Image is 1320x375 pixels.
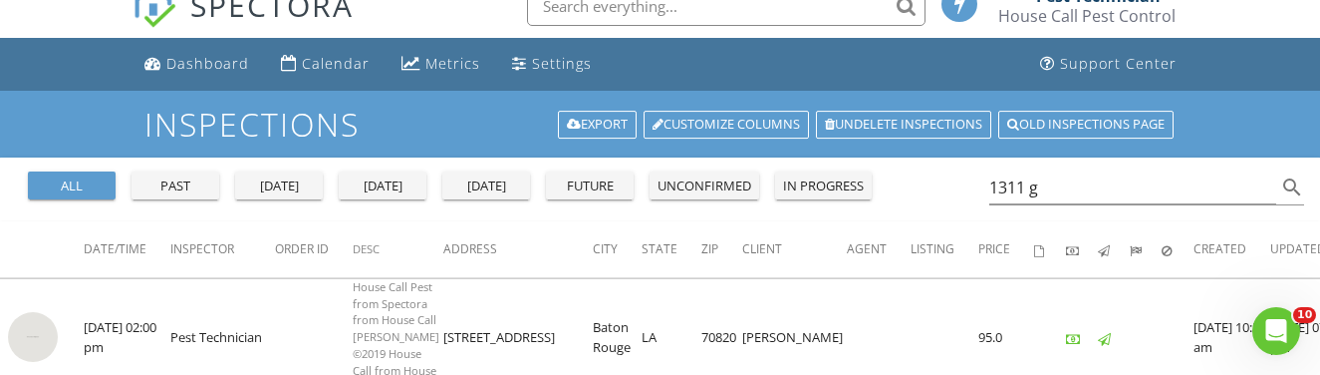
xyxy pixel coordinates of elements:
span: Zip [701,240,718,257]
button: [DATE] [339,172,426,199]
th: Agreements signed: Not sorted. [1034,221,1066,277]
img: streetview [8,312,58,362]
a: SPECTORA [132,1,354,43]
button: past [132,172,219,199]
span: Address [443,240,497,257]
div: in progress [783,177,864,196]
th: Canceled: Not sorted. [1162,221,1193,277]
button: in progress [775,172,872,199]
th: Published: Not sorted. [1098,221,1130,277]
span: Listing [911,240,954,257]
th: Order ID: Not sorted. [275,221,353,277]
a: Undelete inspections [816,111,991,139]
span: Desc [353,241,380,256]
div: House Call Pest Control [998,6,1176,26]
div: Dashboard [166,54,249,73]
th: Client: Not sorted. [742,221,847,277]
div: [DATE] [347,177,418,196]
span: City [593,240,618,257]
span: Created [1193,240,1246,257]
a: Metrics [394,46,488,83]
div: unconfirmed [658,177,751,196]
div: Support Center [1060,54,1177,73]
a: Export [558,111,637,139]
div: past [139,177,211,196]
th: Address: Not sorted. [443,221,593,277]
div: all [36,177,108,196]
a: Support Center [1032,46,1185,83]
iframe: Intercom live chat [1252,307,1300,355]
th: Date/Time: Not sorted. [84,221,170,277]
th: Inspector: Not sorted. [170,221,275,277]
h1: Inspections [144,107,1175,142]
div: Calendar [302,54,370,73]
th: Agent: Not sorted. [847,221,911,277]
span: Agent [847,240,887,257]
th: Submitted: Not sorted. [1130,221,1162,277]
th: Desc: Not sorted. [353,221,443,277]
button: unconfirmed [650,172,759,199]
th: Zip: Not sorted. [701,221,742,277]
span: Date/Time [84,240,146,257]
a: Old inspections page [998,111,1174,139]
span: Client [742,240,782,257]
span: Order ID [275,240,329,257]
span: State [642,240,677,257]
th: City: Not sorted. [593,221,642,277]
div: [DATE] [243,177,315,196]
input: Search [989,172,1277,204]
span: Inspector [170,240,234,257]
div: Settings [532,54,592,73]
a: Calendar [273,46,378,83]
button: future [546,172,634,199]
button: all [28,172,116,199]
a: Settings [504,46,600,83]
div: Metrics [425,54,480,73]
th: Created: Not sorted. [1193,221,1270,277]
a: Customize Columns [644,111,809,139]
i: search [1280,176,1304,199]
button: [DATE] [235,172,323,199]
div: [DATE] [450,177,522,196]
span: Price [978,240,1010,257]
th: State: Not sorted. [642,221,701,277]
button: [DATE] [442,172,530,199]
div: future [554,177,626,196]
th: Listing: Not sorted. [911,221,978,277]
th: Paid: Not sorted. [1066,221,1098,277]
span: 10 [1293,307,1316,323]
th: Price: Not sorted. [978,221,1034,277]
a: Dashboard [136,46,257,83]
